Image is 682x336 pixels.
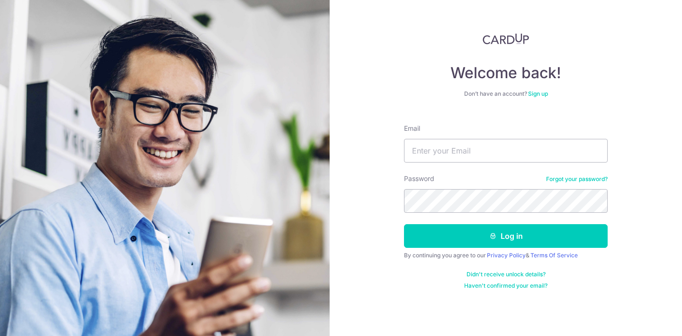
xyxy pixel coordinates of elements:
a: Privacy Policy [487,252,526,259]
div: Don’t have an account? [404,90,608,98]
a: Didn't receive unlock details? [467,271,546,278]
h4: Welcome back! [404,64,608,82]
label: Email [404,124,420,133]
input: Enter your Email [404,139,608,163]
a: Forgot your password? [546,175,608,183]
img: CardUp Logo [483,33,529,45]
button: Log in [404,224,608,248]
label: Password [404,174,434,183]
a: Terms Of Service [530,252,578,259]
a: Haven't confirmed your email? [464,282,547,290]
div: By continuing you agree to our & [404,252,608,259]
a: Sign up [528,90,548,97]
